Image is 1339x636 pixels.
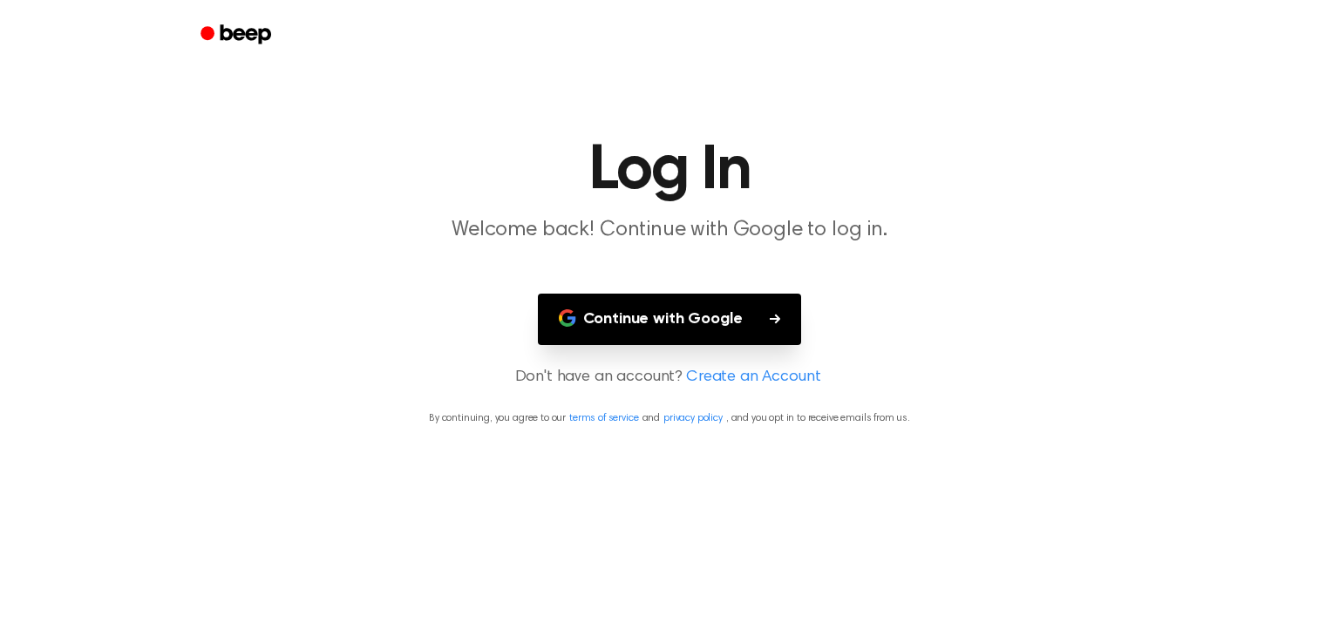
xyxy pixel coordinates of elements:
[21,366,1318,389] p: Don't have an account?
[188,18,287,52] a: Beep
[663,413,723,423] a: privacy policy
[21,410,1318,426] p: By continuing, you agree to our and , and you opt in to receive emails from us.
[686,366,820,389] a: Create an Account
[335,216,1004,245] p: Welcome back! Continue with Google to log in.
[569,413,638,423] a: terms of service
[223,139,1116,202] h1: Log In
[538,294,802,345] button: Continue with Google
